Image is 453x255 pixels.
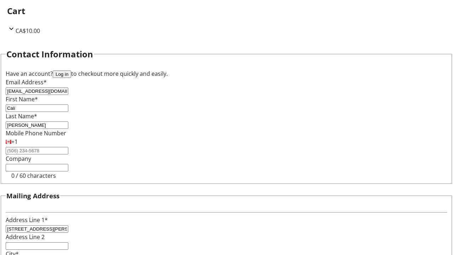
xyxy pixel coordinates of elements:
[6,216,48,224] label: Address Line 1*
[6,112,37,120] label: Last Name*
[6,95,38,103] label: First Name*
[6,69,447,78] div: Have an account? to checkout more quickly and easily.
[6,191,59,201] h3: Mailing Address
[6,129,66,137] label: Mobile Phone Number
[53,70,71,78] button: Log in
[6,225,68,233] input: Address
[6,48,93,61] h2: Contact Information
[6,78,47,86] label: Email Address*
[11,172,56,180] tr-character-limit: 0 / 60 characters
[6,155,31,163] label: Company
[6,233,45,241] label: Address Line 2
[7,5,446,17] h2: Cart
[16,27,40,35] span: CA$10.00
[6,147,68,154] input: (506) 234-5678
